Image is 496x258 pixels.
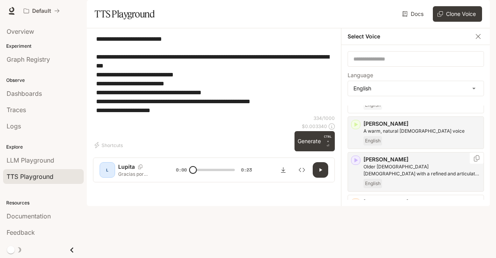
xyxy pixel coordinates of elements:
[363,179,382,188] span: English
[135,164,146,169] button: Copy Voice ID
[363,163,480,177] p: Older British male with a refined and articulate voice
[324,134,332,144] p: CTRL +
[363,136,382,145] span: English
[363,156,480,163] p: [PERSON_NAME]
[363,128,480,135] p: A warm, natural female voice
[348,81,484,96] div: English
[20,3,63,19] button: All workspaces
[176,166,187,174] span: 0:00
[363,120,480,128] p: [PERSON_NAME]
[363,198,480,206] p: [PERSON_NAME]
[118,171,157,177] p: Gracias por llamar a Nerium. Si conoce el número de la extension, puede marcarlo en cualquier mom...
[32,8,51,14] p: Default
[473,155,480,161] button: Copy Voice ID
[348,73,373,78] p: Language
[241,166,252,174] span: 0:23
[294,131,335,151] button: GenerateCTRL +⏎
[118,163,135,171] p: Lupita
[95,6,155,22] h1: TTS Playground
[93,139,126,151] button: Shortcuts
[401,6,427,22] a: Docs
[276,162,291,178] button: Download audio
[294,162,310,178] button: Inspect
[433,6,482,22] button: Clone Voice
[324,134,332,148] p: ⏎
[101,164,114,176] div: L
